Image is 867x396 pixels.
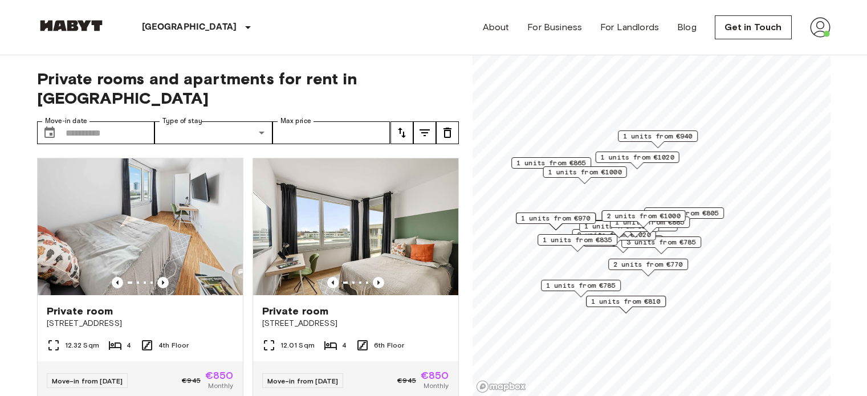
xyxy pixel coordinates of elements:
[810,17,831,38] img: avatar
[516,158,586,168] span: 1 units from €865
[613,259,683,270] span: 2 units from €770
[543,166,626,184] div: Map marker
[476,380,526,393] a: Mapbox logo
[37,69,459,108] span: Private rooms and apartments for rent in [GEOGRAPHIC_DATA]
[262,304,329,318] span: Private room
[538,234,617,252] div: Map marker
[208,381,233,391] span: Monthly
[162,116,202,126] label: Type of stay
[600,21,659,34] a: For Landlords
[373,277,384,288] button: Previous image
[436,121,459,144] button: tune
[586,296,666,313] div: Map marker
[262,318,449,329] span: [STREET_ADDRESS]
[112,277,123,288] button: Previous image
[527,21,582,34] a: For Business
[158,340,189,350] span: 4th Floor
[626,237,696,247] span: 3 units from €785
[390,121,413,144] button: tune
[621,236,701,254] div: Map marker
[253,158,458,295] img: Marketing picture of unit DE-02-021-002-02HF
[607,211,680,221] span: 2 units from €1000
[45,116,87,126] label: Move-in date
[280,340,315,350] span: 12.01 Sqm
[38,121,61,144] button: Choose date
[37,20,105,31] img: Habyt
[623,131,693,141] span: 1 units from €940
[182,375,201,386] span: €945
[600,152,674,162] span: 1 units from €1020
[65,340,99,350] span: 12.32 Sqm
[38,158,243,295] img: Marketing picture of unit DE-02-022-003-03HF
[543,235,612,245] span: 1 units from €835
[52,377,123,385] span: Move-in from [DATE]
[595,152,679,169] div: Map marker
[601,210,685,228] div: Map marker
[424,381,449,391] span: Monthly
[548,167,621,177] span: 1 units from €1000
[541,280,621,297] div: Map marker
[142,21,237,34] p: [GEOGRAPHIC_DATA]
[157,277,169,288] button: Previous image
[511,157,591,175] div: Map marker
[608,259,688,276] div: Map marker
[205,370,234,381] span: €850
[327,277,339,288] button: Previous image
[267,377,339,385] span: Move-in from [DATE]
[644,207,724,225] div: Map marker
[342,340,347,350] span: 4
[397,375,416,386] span: €945
[421,370,449,381] span: €850
[127,340,131,350] span: 4
[413,121,436,144] button: tune
[715,15,792,39] a: Get in Touch
[516,213,596,230] div: Map marker
[521,213,591,223] span: 1 units from €970
[618,130,698,148] div: Map marker
[47,304,113,318] span: Private room
[374,340,404,350] span: 6th Floor
[591,296,661,307] span: 1 units from €810
[546,280,616,291] span: 1 units from €785
[677,21,697,34] a: Blog
[280,116,311,126] label: Max price
[649,208,719,218] span: 1 units from €805
[483,21,510,34] a: About
[610,217,690,234] div: Map marker
[47,318,234,329] span: [STREET_ADDRESS]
